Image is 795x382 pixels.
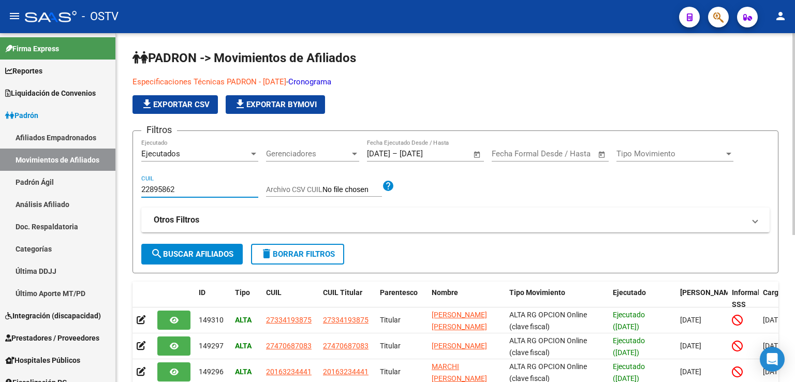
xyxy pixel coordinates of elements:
span: Informable SSS [732,288,768,308]
span: [DATE] [680,316,701,324]
strong: ALTA [235,368,252,376]
input: Archivo CSV CUIL [322,185,382,195]
strong: Otros Filtros [154,214,199,226]
mat-icon: search [151,247,163,260]
datatable-header-cell: Fecha Formal [676,282,728,316]
mat-icon: person [774,10,787,22]
span: Tipo Movimiento [509,288,565,297]
span: Ejecutado ([DATE]) [613,311,645,331]
span: [PERSON_NAME] [680,288,736,297]
span: 27334193875 [266,316,312,324]
span: - OSTV [82,5,119,28]
span: Tipo Movimiento [616,149,724,158]
span: 20163234441 [323,368,369,376]
h3: Filtros [141,123,177,137]
span: Nombre [432,288,458,297]
a: Cronograma [288,77,331,86]
span: Integración (discapacidad) [5,310,101,321]
button: Borrar Filtros [251,244,344,265]
span: Exportar CSV [141,100,210,109]
span: Reportes [5,65,42,77]
span: Titular [380,316,401,324]
button: Buscar Afiliados [141,244,243,265]
span: 27470687083 [323,342,369,350]
span: Liquidación de Convenios [5,87,96,99]
span: [DATE] [680,368,701,376]
mat-icon: delete [260,247,273,260]
span: [PERSON_NAME] [432,342,487,350]
datatable-header-cell: Informable SSS [728,282,759,316]
datatable-header-cell: Tipo [231,282,262,316]
p: - [132,76,532,87]
span: Archivo CSV CUIL [266,185,322,194]
mat-icon: menu [8,10,21,22]
input: End date [400,149,450,158]
datatable-header-cell: CUIL [262,282,319,316]
button: Open calendar [596,149,608,160]
span: Ejecutado ([DATE]) [613,336,645,357]
span: Prestadores / Proveedores [5,332,99,344]
span: ID [199,288,205,297]
datatable-header-cell: Nombre [428,282,505,316]
datatable-header-cell: Ejecutado [609,282,676,316]
span: Tipo [235,288,250,297]
mat-icon: file_download [141,98,153,110]
mat-icon: file_download [234,98,246,110]
datatable-header-cell: ID [195,282,231,316]
strong: ALTA [235,316,252,324]
input: Start date [492,149,525,158]
a: Especificaciones Técnicas PADRON - [DATE] [132,77,286,86]
button: Exportar CSV [132,95,218,114]
span: ALTA RG OPCION Online (clave fiscal) [509,311,587,331]
datatable-header-cell: Parentesco [376,282,428,316]
mat-expansion-panel-header: Otros Filtros [141,208,770,232]
span: 149297 [199,342,224,350]
span: – [392,149,397,158]
span: 149296 [199,368,224,376]
span: Titular [380,342,401,350]
strong: ALTA [235,342,252,350]
button: Exportar Bymovi [226,95,325,114]
div: Open Intercom Messenger [760,347,785,372]
span: Borrar Filtros [260,249,335,259]
span: [PERSON_NAME] [PERSON_NAME] [432,311,487,331]
datatable-header-cell: Tipo Movimiento [505,282,609,316]
span: 149310 [199,316,224,324]
span: Exportar Bymovi [234,100,317,109]
span: CUIL [266,288,282,297]
span: CUIL Titular [323,288,362,297]
input: End date [535,149,585,158]
span: Firma Express [5,43,59,54]
span: 27470687083 [266,342,312,350]
span: 27334193875 [323,316,369,324]
mat-icon: help [382,180,394,192]
span: ALTA RG OPCION Online (clave fiscal) [509,336,587,357]
input: Start date [367,149,390,158]
span: Titular [380,368,401,376]
span: Padrón [5,110,38,121]
datatable-header-cell: CUIL Titular [319,282,376,316]
span: Ejecutados [141,149,180,158]
span: Cargado [763,288,791,297]
span: PADRON -> Movimientos de Afiliados [132,51,356,65]
button: Open calendar [472,149,483,160]
span: Buscar Afiliados [151,249,233,259]
span: [DATE] [680,342,701,350]
span: 20163234441 [266,368,312,376]
span: Parentesco [380,288,418,297]
span: Hospitales Públicos [5,355,80,366]
span: Ejecutado [613,288,646,297]
span: Gerenciadores [266,149,350,158]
